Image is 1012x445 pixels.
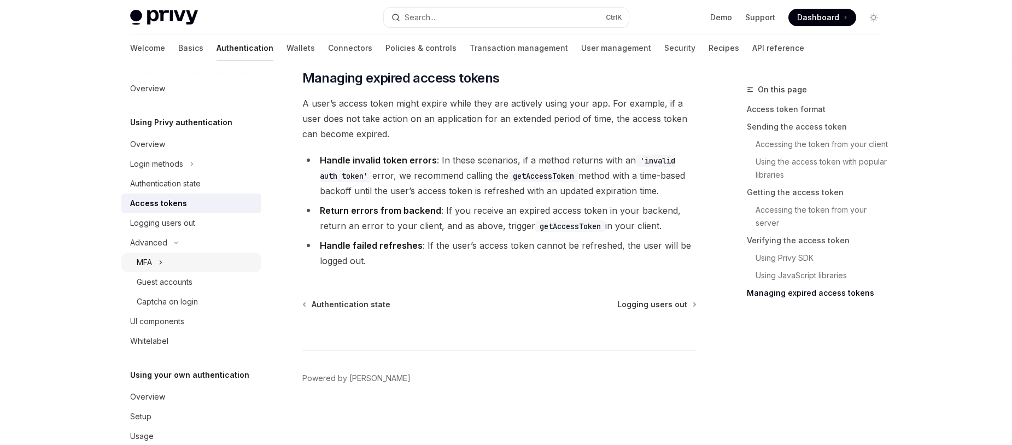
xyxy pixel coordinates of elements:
a: Setup [121,407,261,426]
a: Security [664,35,695,61]
a: Powered by [PERSON_NAME] [302,373,411,384]
a: Overview [121,387,261,407]
span: Dashboard [797,12,839,23]
a: Using Privy SDK [756,249,891,267]
li: : In these scenarios, if a method returns with an error, we recommend calling the method with a t... [302,153,697,198]
a: Access tokens [121,194,261,213]
a: Authentication state [303,299,390,310]
div: Search... [405,11,435,24]
a: Wallets [286,35,315,61]
a: Connectors [328,35,372,61]
div: MFA [137,256,152,269]
span: A user’s access token might expire while they are actively using your app. For example, if a user... [302,96,697,142]
div: Guest accounts [137,276,192,289]
a: Access token format [747,101,891,118]
div: Overview [130,82,165,95]
a: Managing expired access tokens [747,284,891,302]
strong: Return errors from backend [320,205,441,216]
div: Usage [130,430,154,443]
a: Demo [710,12,732,23]
code: getAccessToken [508,170,578,182]
a: Basics [178,35,203,61]
a: Support [745,12,775,23]
a: Getting the access token [747,184,891,201]
div: Advanced [130,236,167,249]
a: Using JavaScript libraries [756,267,891,284]
div: Login methods [130,157,183,171]
a: Logging users out [617,299,695,310]
span: Managing expired access tokens [302,69,500,87]
span: Ctrl K [606,13,622,22]
a: User management [581,35,651,61]
a: Sending the access token [747,118,891,136]
div: Access tokens [130,197,187,210]
strong: Handle invalid token errors [320,155,437,166]
h5: Using Privy authentication [130,116,232,129]
div: UI components [130,315,184,328]
code: getAccessToken [535,220,605,232]
a: Logging users out [121,213,261,233]
h5: Using your own authentication [130,368,249,382]
a: Accessing the token from your server [756,201,891,232]
div: Setup [130,410,151,423]
a: Dashboard [788,9,856,26]
a: Overview [121,79,261,98]
div: Overview [130,138,165,151]
a: Authentication [217,35,273,61]
a: Recipes [709,35,739,61]
div: Authentication state [130,177,201,190]
span: Authentication state [312,299,390,310]
a: Using the access token with popular libraries [756,153,891,184]
li: : If the user’s access token cannot be refreshed, the user will be logged out. [302,238,697,268]
a: Welcome [130,35,165,61]
button: Search...CtrlK [384,8,629,27]
button: Toggle dark mode [865,9,882,26]
span: Logging users out [617,299,687,310]
div: Logging users out [130,216,195,230]
li: : If you receive an expired access token in your backend, return an error to your client, and as ... [302,203,697,233]
img: light logo [130,10,198,25]
a: Whitelabel [121,331,261,351]
strong: Handle failed refreshes [320,240,423,251]
a: Policies & controls [385,35,457,61]
a: API reference [752,35,804,61]
a: Accessing the token from your client [756,136,891,153]
a: UI components [121,312,261,331]
a: Verifying the access token [747,232,891,249]
div: Whitelabel [130,335,168,348]
a: Overview [121,134,261,154]
a: Captcha on login [121,292,261,312]
code: 'invalid auth token' [320,155,675,182]
a: Guest accounts [121,272,261,292]
div: Captcha on login [137,295,198,308]
a: Transaction management [470,35,568,61]
div: Overview [130,390,165,403]
span: On this page [758,83,807,96]
a: Authentication state [121,174,261,194]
